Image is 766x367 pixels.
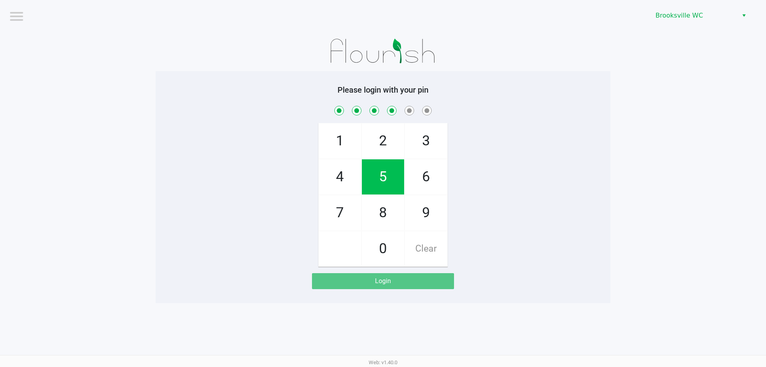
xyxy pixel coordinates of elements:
span: 4 [319,159,361,194]
span: 2 [362,123,404,159]
span: 1 [319,123,361,159]
button: Select [738,8,750,23]
span: 5 [362,159,404,194]
span: Clear [405,231,447,266]
span: 9 [405,195,447,230]
span: 8 [362,195,404,230]
span: 3 [405,123,447,159]
h5: Please login with your pin [162,85,604,95]
span: Brooksville WC [655,11,733,20]
span: 0 [362,231,404,266]
span: 7 [319,195,361,230]
span: Web: v1.40.0 [369,359,397,365]
span: 6 [405,159,447,194]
